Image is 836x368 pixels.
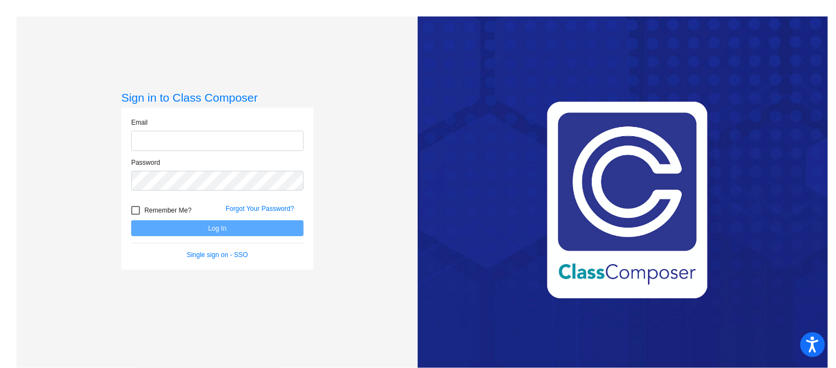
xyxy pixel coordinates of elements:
h3: Sign in to Class Composer [121,91,313,104]
label: Email [131,118,148,127]
button: Log In [131,220,304,236]
span: Remember Me? [144,204,192,217]
a: Forgot Your Password? [226,205,294,213]
a: Single sign on - SSO [187,251,248,259]
label: Password [131,158,160,168]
